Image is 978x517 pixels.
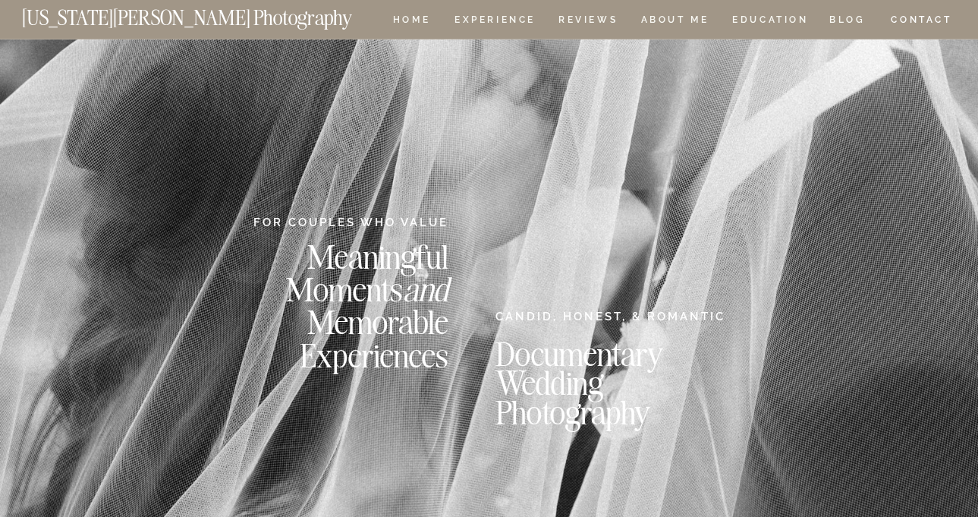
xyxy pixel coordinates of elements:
a: BLOG [829,15,866,28]
a: ABOUT ME [640,15,709,28]
a: HOME [390,15,433,28]
h2: Love Stories, Artfully Documented [225,207,755,237]
a: EDUCATION [731,15,810,28]
a: CONTACT [890,11,953,28]
i: and [403,268,448,310]
h2: Documentary Wedding Photography [495,339,726,416]
a: REVIEWS [558,15,615,28]
h2: FOR COUPLES WHO VALUE [248,214,448,230]
a: Experience [454,15,534,28]
a: [US_STATE][PERSON_NAME] Photography [22,8,403,20]
h2: Meaningful Moments Memorable Experiences [269,240,448,370]
h2: CANDID, HONEST, & ROMANTIC [495,308,731,331]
